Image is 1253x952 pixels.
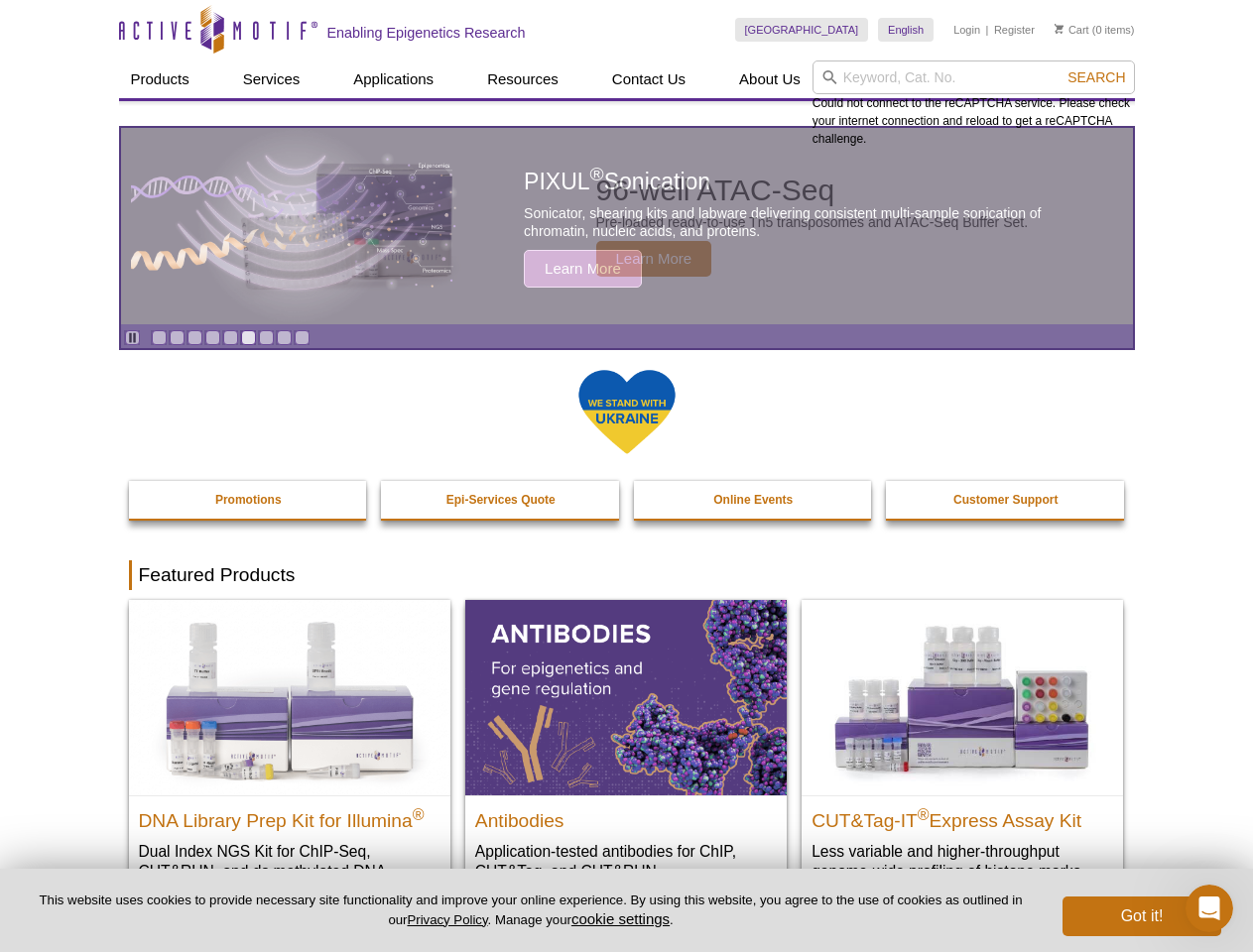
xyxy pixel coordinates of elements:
strong: Customer Support [953,493,1058,507]
img: All Antibodies [465,600,787,794]
p: Sonicator, shearing kits and labware delivering consistent multi-sample sonication of chromatin, ... [524,204,1087,240]
img: PIXUL sonication [131,127,458,325]
a: All Antibodies Antibodies Application-tested antibodies for ChIP, CUT&Tag, and CUT&RUN. [465,600,787,900]
span: Learn More [524,250,642,288]
a: Customer Support [886,481,1126,519]
img: DNA Library Prep Kit for Illumina [129,600,450,794]
h2: Featured Products [129,560,1125,590]
h2: Antibodies [475,801,777,831]
a: DNA Library Prep Kit for Illumina DNA Library Prep Kit for Illumina® Dual Index NGS Kit for ChIP-... [129,600,450,920]
a: English [878,18,934,42]
p: Application-tested antibodies for ChIP, CUT&Tag, and CUT&RUN. [475,841,777,882]
span: PIXUL Sonication [524,169,710,194]
li: (0 items) [1055,18,1135,42]
img: We Stand With Ukraine [577,368,677,456]
a: Contact Us [600,60,697,98]
a: Toggle autoplay [125,330,140,345]
a: Go to slide 7 [259,330,274,345]
a: Go to slide 4 [205,330,220,345]
a: Register [994,23,1035,37]
a: Go to slide 9 [295,330,310,345]
a: About Us [727,60,813,98]
a: Products [119,60,201,98]
h2: DNA Library Prep Kit for Illumina [139,801,440,831]
a: Online Events [634,481,874,519]
input: Keyword, Cat. No. [813,60,1135,94]
p: This website uses cookies to provide necessary site functionality and improve your online experie... [32,892,1030,929]
a: Go to slide 6 [241,330,256,345]
strong: Promotions [215,493,282,507]
a: Login [953,23,980,37]
div: Could not connect to the reCAPTCHA service. Please check your internet connection and reload to g... [813,60,1135,148]
a: Services [231,60,313,98]
h2: CUT&Tag-IT Express Assay Kit [812,801,1113,831]
h2: Enabling Epigenetics Research [327,24,526,42]
strong: Online Events [713,493,793,507]
a: Go to slide 5 [223,330,238,345]
iframe: Intercom live chat [1186,885,1233,932]
a: PIXUL sonication PIXUL®Sonication Sonicator, shearing kits and labware delivering consistent mult... [121,128,1133,324]
p: Less variable and higher-throughput genome-wide profiling of histone marks​. [812,841,1113,882]
a: CUT&Tag-IT® Express Assay Kit CUT&Tag-IT®Express Assay Kit Less variable and higher-throughput ge... [802,600,1123,900]
span: Search [1067,69,1125,85]
strong: Epi-Services Quote [446,493,556,507]
a: Go to slide 1 [152,330,167,345]
sup: ® [413,805,425,822]
p: Dual Index NGS Kit for ChIP-Seq, CUT&RUN, and ds methylated DNA assays. [139,841,440,901]
a: Epi-Services Quote [381,481,621,519]
a: Go to slide 8 [277,330,292,345]
a: Go to slide 2 [170,330,185,345]
button: Got it! [1063,896,1221,936]
a: Cart [1055,23,1089,37]
sup: ® [918,805,930,822]
li: | [986,18,989,42]
a: Promotions [129,481,369,519]
sup: ® [590,165,604,185]
a: Applications [341,60,445,98]
button: Search [1062,68,1131,86]
a: Resources [475,60,570,98]
button: cookie settings [571,910,670,927]
article: PIXUL Sonication [121,128,1133,324]
a: Go to slide 3 [188,330,202,345]
a: Privacy Policy [407,912,487,927]
img: CUT&Tag-IT® Express Assay Kit [802,600,1123,794]
img: Your Cart [1055,24,1064,34]
a: [GEOGRAPHIC_DATA] [735,18,869,42]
